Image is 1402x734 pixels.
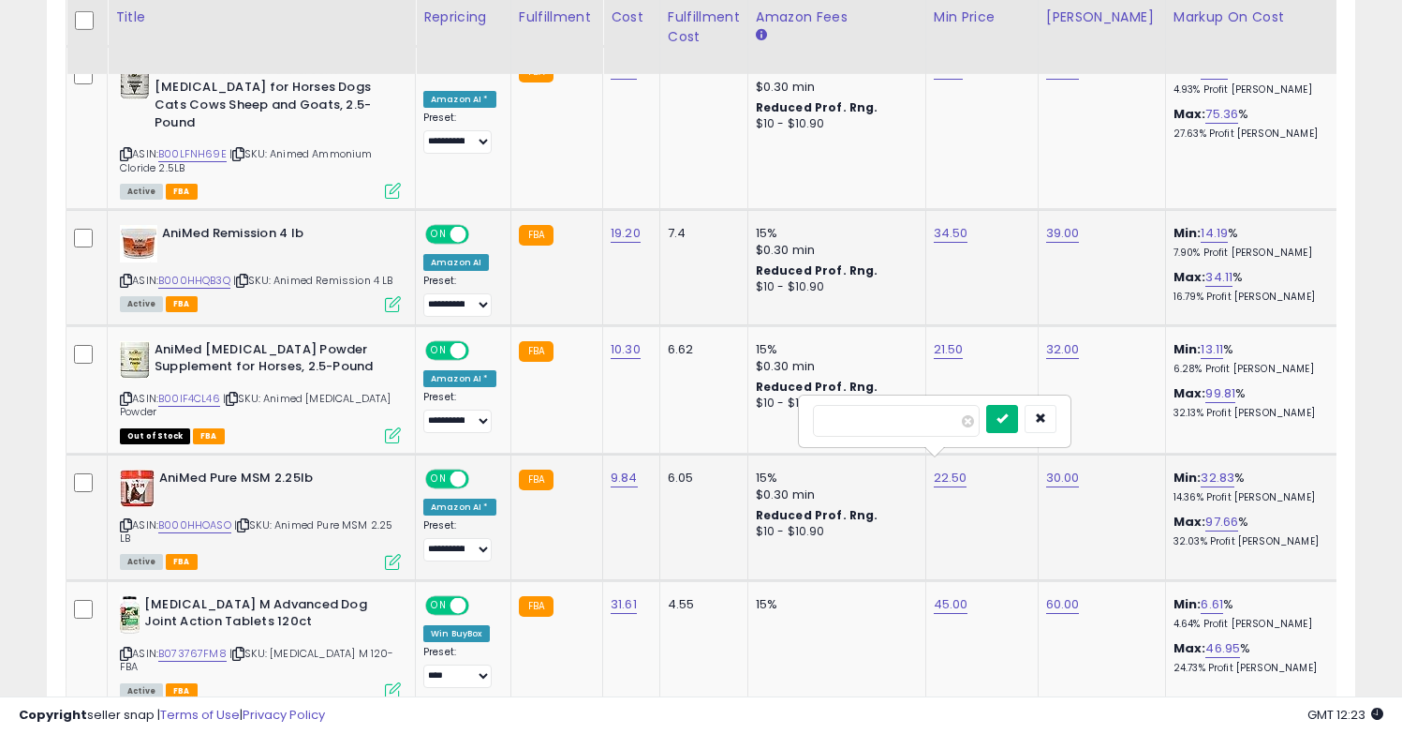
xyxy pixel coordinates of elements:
[120,341,150,379] img: 51-elENRPuL._SL40_.jpg
[519,341,553,362] small: FBA
[162,225,390,247] b: AniMed Remission 4 lb
[158,517,231,533] a: B000HHOASO
[1173,385,1329,420] div: %
[120,62,401,197] div: ASIN:
[668,225,733,242] div: 7.4
[120,428,190,444] span: All listings that are currently out of stock and unavailable for purchase on Amazon
[166,296,198,312] span: FBA
[611,224,641,243] a: 19.20
[423,112,496,154] div: Preset:
[120,146,373,174] span: | SKU: Animed Ammonium Cloride 2.5LB
[1173,269,1329,304] div: %
[120,184,163,200] span: All listings currently available for purchase on Amazon
[1173,470,1329,504] div: %
[1173,514,1329,548] div: %
[756,79,911,96] div: $0.30 min
[1173,340,1202,358] b: Min:
[1046,595,1080,614] a: 60.00
[1201,469,1234,487] a: 32.83
[158,646,227,662] a: B073767FM8
[1173,662,1329,675] p: 24.73% Profit [PERSON_NAME]
[466,227,496,243] span: OFF
[1205,639,1240,658] a: 46.95
[1173,62,1329,97] div: %
[519,596,553,617] small: FBA
[756,470,911,487] div: 15%
[934,7,1030,27] div: Min Price
[668,470,733,487] div: 6.05
[1173,247,1329,260] p: 7.90% Profit [PERSON_NAME]
[611,340,641,359] a: 10.30
[1173,469,1202,487] b: Min:
[19,707,325,725] div: seller snap | |
[1173,596,1329,631] div: %
[756,507,878,523] b: Reduced Prof. Rng.
[120,341,401,442] div: ASIN:
[934,224,968,243] a: 34.50
[120,470,155,507] img: 51WlWJcnLPL._SL40_.jpg
[1173,640,1329,675] div: %
[423,391,496,433] div: Preset:
[427,227,450,243] span: ON
[1046,469,1080,487] a: 30.00
[423,254,489,271] div: Amazon AI
[155,62,382,136] b: AniMed Powder 99.9-Percent [MEDICAL_DATA] for Horses Dogs Cats Cows Sheep and Goats, 2.5-Pound
[1173,513,1206,531] b: Max:
[1173,291,1329,304] p: 16.79% Profit [PERSON_NAME]
[1173,363,1329,376] p: 6.28% Profit [PERSON_NAME]
[1205,384,1235,403] a: 99.81
[611,595,637,614] a: 31.61
[423,275,496,317] div: Preset:
[427,471,450,487] span: ON
[120,596,401,697] div: ASIN:
[1173,61,1202,79] b: Min:
[423,370,496,387] div: Amazon AI *
[120,470,401,568] div: ASIN:
[423,499,496,516] div: Amazon AI *
[1173,127,1329,141] p: 27.63% Profit [PERSON_NAME]
[120,225,157,262] img: 41+FYnu0A5L._SL40_.jpg
[1205,513,1238,532] a: 97.66
[159,470,387,492] b: AniMed Pure MSM 2.25lb
[1173,105,1206,123] b: Max:
[120,646,394,674] span: | SKU: [MEDICAL_DATA] M 120-FBA
[120,225,401,310] div: ASIN:
[423,625,490,642] div: Win BuyBox
[611,469,638,487] a: 9.84
[423,91,496,108] div: Amazon AI *
[1201,224,1228,243] a: 14.19
[519,470,553,490] small: FBA
[756,262,878,278] b: Reduced Prof. Rng.
[668,596,733,613] div: 4.55
[1173,225,1329,260] div: %
[427,342,450,358] span: ON
[158,146,227,162] a: B00LFNH69E
[1173,268,1206,286] b: Max:
[1201,340,1223,359] a: 13.11
[1173,83,1329,97] p: 4.93% Profit [PERSON_NAME]
[1173,639,1206,657] b: Max:
[120,296,163,312] span: All listings currently available for purchase on Amazon
[756,487,911,503] div: $0.30 min
[756,225,911,242] div: 15%
[120,62,150,99] img: 51YL4-tklNL._SL40_.jpg
[756,116,911,132] div: $10 - $10.90
[1173,384,1206,402] b: Max:
[756,99,878,115] b: Reduced Prof. Rng.
[756,27,767,44] small: Amazon Fees.
[668,7,740,47] div: Fulfillment Cost
[423,7,503,27] div: Repricing
[756,379,878,395] b: Reduced Prof. Rng.
[756,341,911,358] div: 15%
[427,597,450,613] span: ON
[1173,7,1336,27] div: Markup on Cost
[1205,268,1232,287] a: 34.11
[1201,595,1223,614] a: 6.61
[19,706,87,724] strong: Copyright
[1173,407,1329,420] p: 32.13% Profit [PERSON_NAME]
[120,391,391,419] span: | SKU: Animed [MEDICAL_DATA] Powder
[934,469,967,487] a: 22.50
[1173,224,1202,242] b: Min:
[120,554,163,570] span: All listings currently available for purchase on Amazon
[1173,106,1329,141] div: %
